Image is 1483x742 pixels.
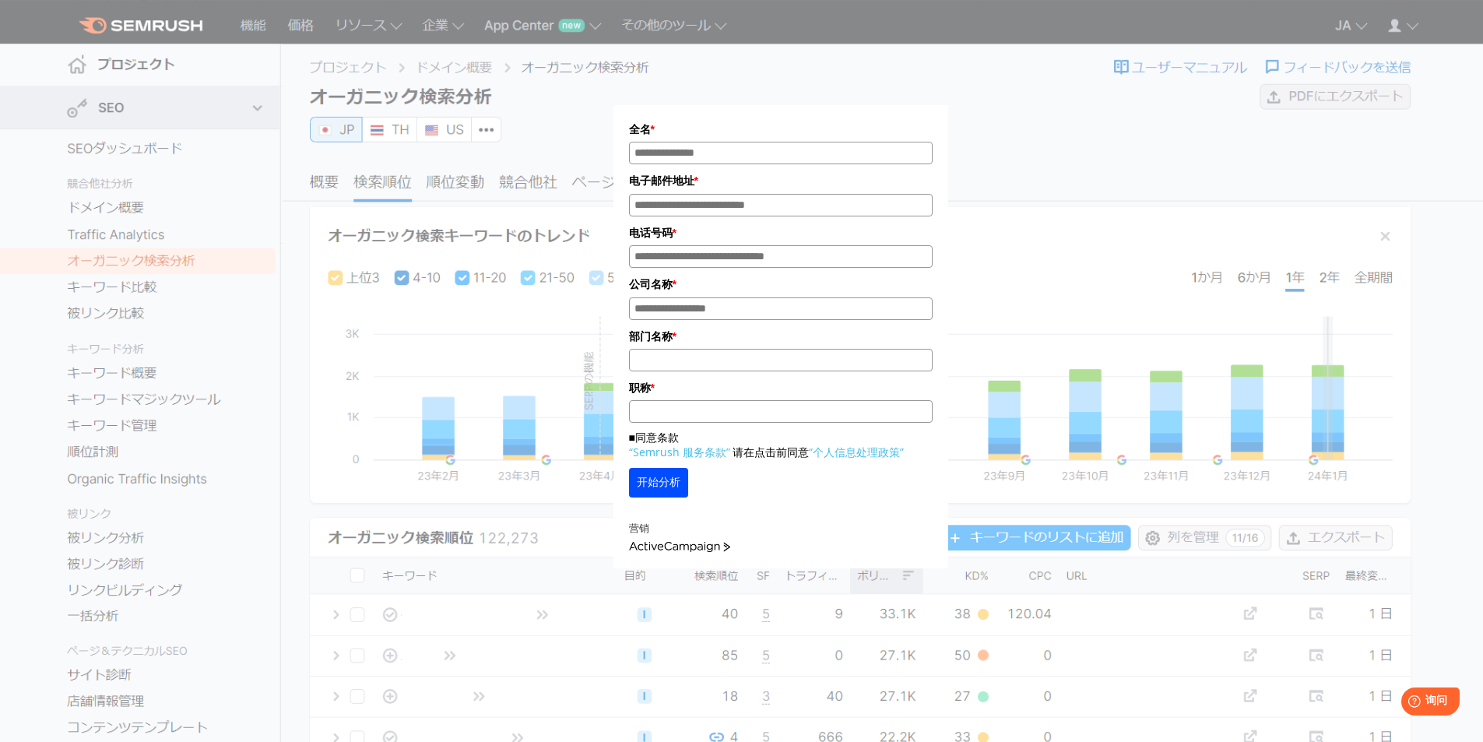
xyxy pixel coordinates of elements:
button: 开始分析 [629,468,688,498]
font: 营销 [629,522,649,535]
font: 全名 [629,123,651,135]
font: 电子邮件地址 [629,174,694,187]
font: 开始分析 [637,476,680,488]
iframe: 帮助小部件启动器 [1344,681,1466,725]
a: “个人信息处理政策” [809,445,904,459]
font: 电话号码 [629,227,673,239]
font: 职称 [629,382,651,394]
font: 部门名称 [629,330,673,343]
a: “Semrush 服务条款” [629,445,730,459]
font: ■同意条款 [629,430,679,445]
font: 公司名称 [629,278,673,290]
font: 请在点击前同意 [733,445,809,459]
